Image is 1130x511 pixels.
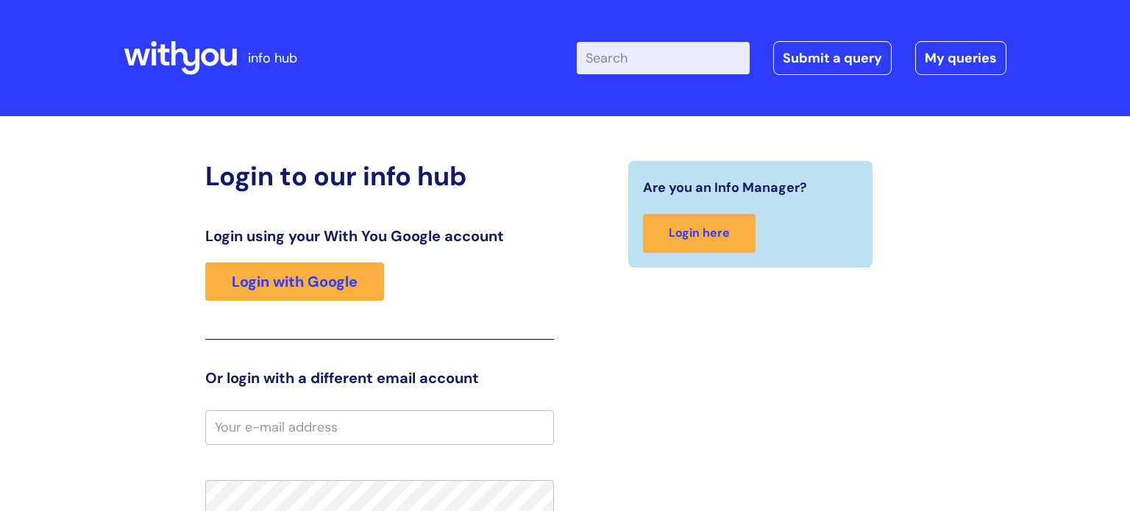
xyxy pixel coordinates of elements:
p: info hub [248,46,297,70]
a: Login with Google [205,262,384,301]
input: Search [577,42,750,74]
h3: Login using your With You Google account [205,227,554,245]
input: Your e-mail address [205,410,554,444]
span: Are you an Info Manager? [643,176,807,199]
a: My queries [915,41,1006,75]
h2: Login to our info hub [205,160,554,192]
a: Login here [643,214,756,253]
a: Submit a query [773,41,892,75]
h3: Or login with a different email account [205,369,554,387]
